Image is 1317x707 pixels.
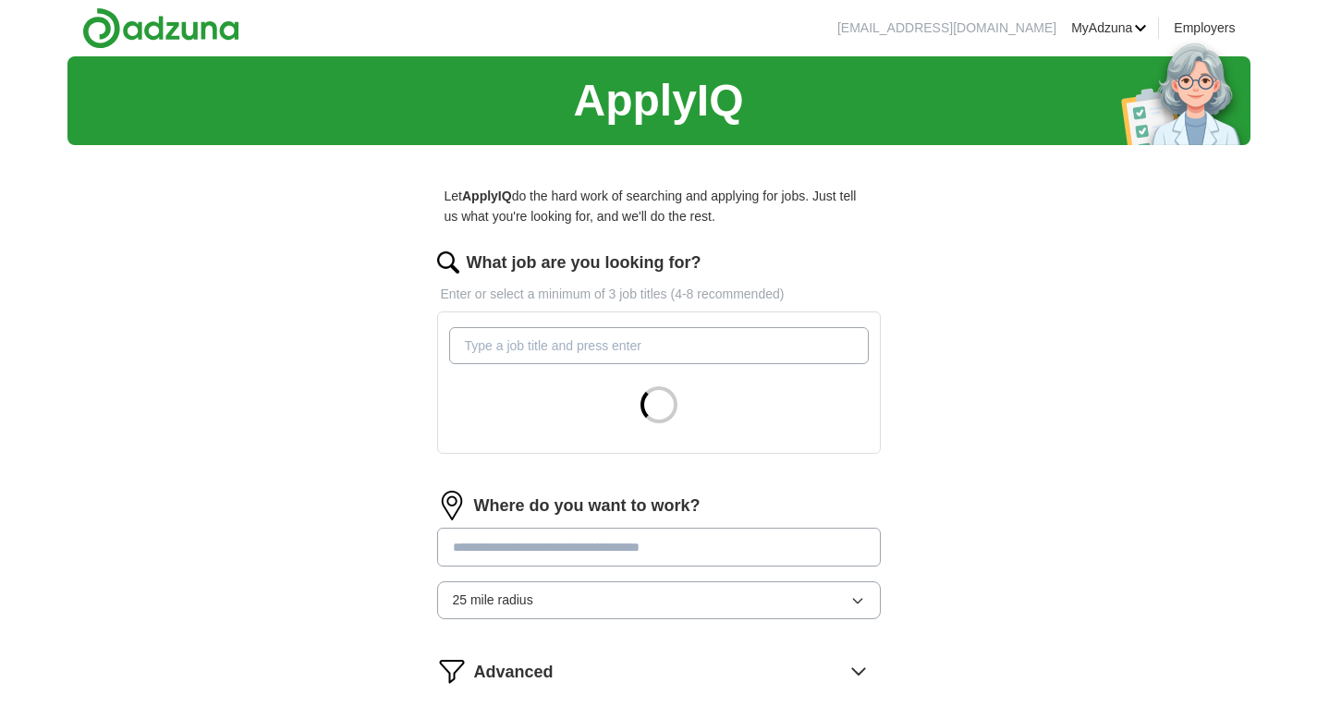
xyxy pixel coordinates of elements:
img: Adzuna logo [82,7,239,49]
img: location.png [437,491,467,520]
label: What job are you looking for? [467,250,701,276]
span: 25 mile radius [453,590,533,610]
input: Type a job title and press enter [449,327,869,364]
p: Let do the hard work of searching and applying for jobs. Just tell us what you're looking for, an... [437,178,881,235]
a: Employers [1174,18,1235,38]
span: Advanced [474,659,554,686]
img: filter [437,656,467,686]
a: MyAdzuna [1071,18,1147,38]
img: search.png [437,251,459,274]
li: [EMAIL_ADDRESS][DOMAIN_NAME] [837,18,1056,38]
label: Where do you want to work? [474,493,701,519]
p: Enter or select a minimum of 3 job titles (4-8 recommended) [437,284,881,304]
strong: ApplyIQ [462,189,512,203]
button: 25 mile radius [437,581,881,618]
h1: ApplyIQ [573,66,743,137]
